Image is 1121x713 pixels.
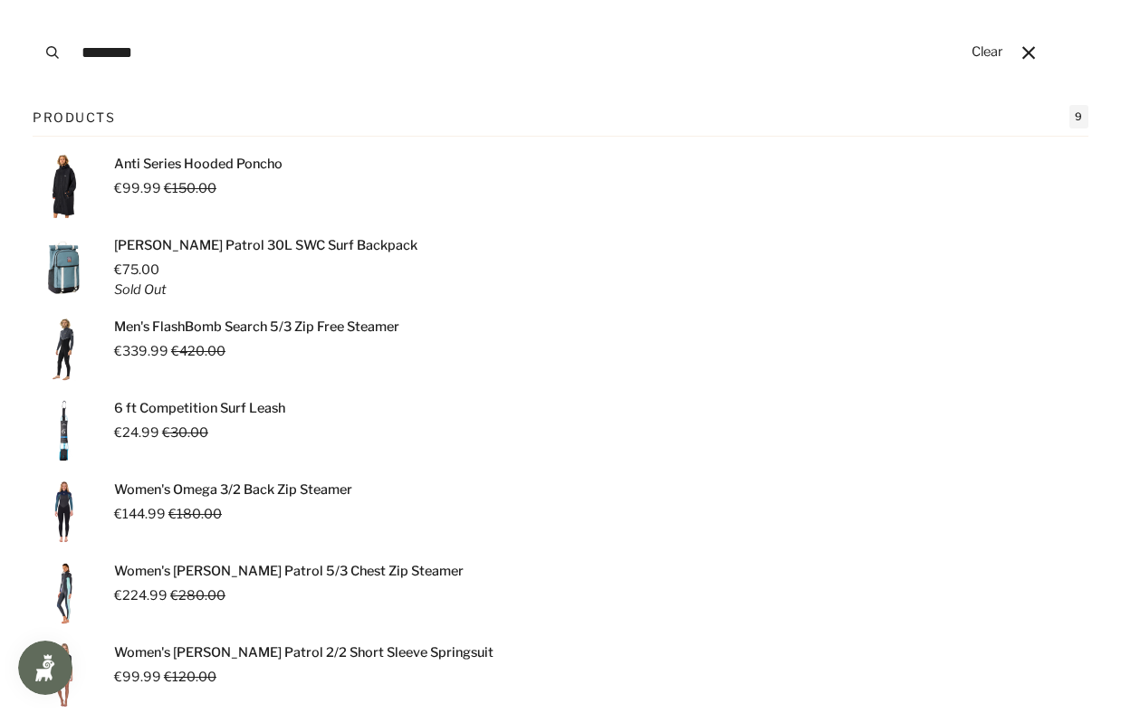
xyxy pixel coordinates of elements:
[33,318,1088,381] a: Men's FlashBomb Search 5/3 Zip Free Steamer €339.99 €420.00
[168,506,222,522] span: €180.00
[114,261,159,278] span: €75.00
[114,318,399,337] p: Men's FlashBomb Search 5/3 Zip Free Steamer
[114,180,161,196] span: €99.99
[114,562,464,582] p: Women's [PERSON_NAME] Patrol 5/3 Chest Zip Steamer
[170,587,225,604] span: €280.00
[114,399,285,419] p: 6 ft Competition Surf Leash
[33,108,115,127] p: Products
[33,236,96,299] img: Dawn Patrol 30L SWC Surf Backpack
[114,506,166,522] span: €144.99
[33,399,96,462] img: 6 ft Competition Surf Leash
[164,669,216,685] span: €120.00
[33,318,96,381] img: Men's FlashBomb Search 5/3 Zip Free Steamer
[114,480,352,500] p: Women's Omega 3/2 Back Zip Steamer
[1069,105,1088,128] span: 9
[33,155,96,218] img: Anti Series Hooded Poncho
[114,669,161,685] span: €99.99
[164,180,216,196] span: €150.00
[114,424,159,441] span: €24.99
[171,343,225,359] span: €420.00
[33,643,1088,707] a: Women's [PERSON_NAME] Patrol 2/2 Short Sleeve Springsuit €99.99 €120.00
[114,643,493,663] p: Women's [PERSON_NAME] Patrol 2/2 Short Sleeve Springsuit
[114,281,167,298] em: Sold Out
[18,641,72,695] iframe: Button to open loyalty program pop-up
[33,399,1088,462] a: 6 ft Competition Surf Leash €24.99 €30.00
[114,587,168,604] span: €224.99
[114,343,168,359] span: €339.99
[33,155,1088,218] a: Anti Series Hooded Poncho €99.99 €150.00
[114,155,283,175] p: Anti Series Hooded Poncho
[162,424,208,441] span: €30.00
[33,562,1088,625] a: Women's [PERSON_NAME] Patrol 5/3 Chest Zip Steamer €224.99 €280.00
[33,480,1088,544] a: Women's Omega 3/2 Back Zip Steamer €144.99 €180.00
[33,480,96,544] img: Women's Omega 3/2 Back Zip Steamer
[33,562,96,625] img: Women's Dawn Patrol 5/3 Chest Zip Steamer
[33,236,1088,299] a: [PERSON_NAME] Patrol 30L SWC Surf Backpack €75.00 Sold Out
[114,236,417,256] p: [PERSON_NAME] Patrol 30L SWC Surf Backpack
